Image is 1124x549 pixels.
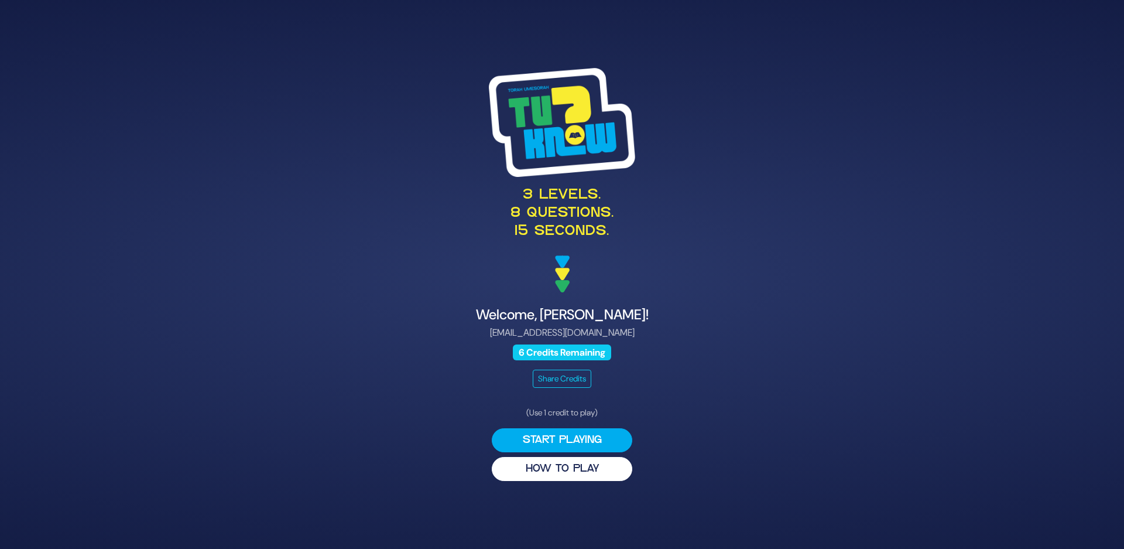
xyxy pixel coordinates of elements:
[492,407,632,419] p: (Use 1 credit to play)
[492,428,632,452] button: Start Playing
[276,186,848,241] p: 3 levels. 8 questions. 15 seconds.
[533,370,591,388] button: Share Credits
[513,345,612,360] span: 6 Credits Remaining
[276,306,848,323] h4: Welcome, [PERSON_NAME]!
[555,255,570,293] img: decoration arrows
[489,68,635,177] img: Tournament Logo
[276,326,848,340] p: [EMAIL_ADDRESS][DOMAIN_NAME]
[492,457,632,481] button: HOW TO PLAY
